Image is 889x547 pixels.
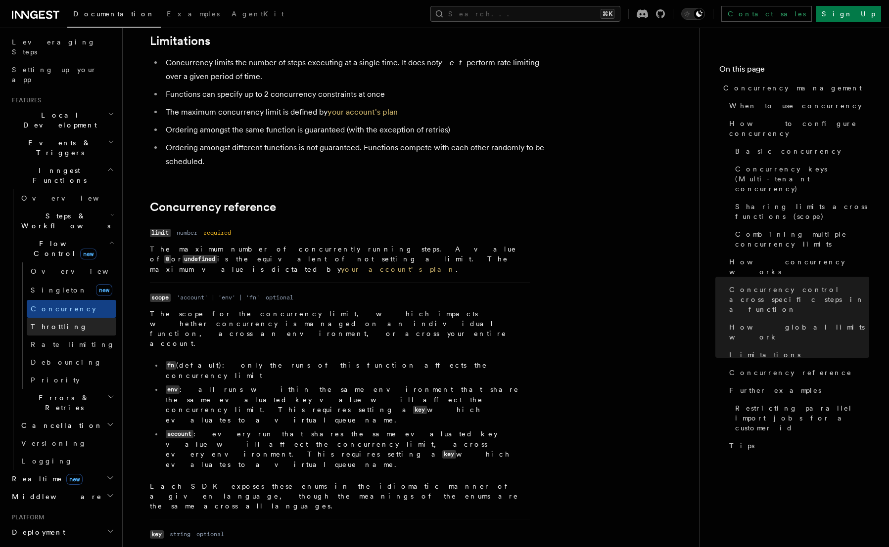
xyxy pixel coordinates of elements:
a: Examples [161,3,226,27]
span: Concurrency reference [729,368,852,378]
span: Features [8,96,41,104]
a: Basic concurrency [731,142,869,160]
span: Examples [167,10,220,18]
a: Concurrency reference [150,200,276,214]
code: limit [150,229,171,237]
a: How global limits work [725,318,869,346]
span: Concurrency control across specific steps in a function [729,285,869,314]
a: Rate limiting [27,336,116,353]
code: undefined [183,255,217,263]
span: Leveraging Steps [12,38,95,56]
a: Concurrency [27,300,116,318]
span: Overview [21,194,123,202]
span: Platform [8,513,45,521]
span: Combining multiple concurrency limits [735,229,869,249]
a: Restricting parallel import jobs for a customer id [731,399,869,437]
span: Rate limiting [31,340,115,348]
a: Priority [27,371,116,389]
a: Combining multiple concurrency limits [731,225,869,253]
button: Flow Controlnew [17,235,116,262]
span: Concurrency management [723,83,862,93]
code: key [413,406,427,414]
button: Search...⌘K [430,6,620,22]
p: The maximum number of concurrently running steps. A value of or is the equivalent of not setting ... [150,244,530,274]
button: Steps & Workflows [17,207,116,235]
div: Inngest Functions [8,189,116,470]
span: AgentKit [232,10,284,18]
span: How global limits work [729,322,869,342]
code: fn [166,361,176,370]
a: Overview [27,262,116,280]
code: account [166,430,193,438]
span: How concurrency works [729,257,869,277]
div: Flow Controlnew [17,262,116,389]
span: Basic concurrency [735,146,841,156]
code: key [150,530,164,539]
em: yet [438,58,467,67]
a: Sharing limits across functions (scope) [731,198,869,225]
a: Contact sales [721,6,812,22]
dd: optional [266,294,293,301]
span: Realtime [8,474,83,484]
kbd: ⌘K [601,9,614,19]
span: Priority [31,376,80,384]
dd: number [177,229,197,237]
p: Each SDK exposes these enums in the idiomatic manner of a given language, though the meanings of ... [150,481,530,511]
span: Versioning [21,439,87,447]
span: Inngest Functions [8,166,107,185]
span: Limitations [729,350,800,360]
li: : all runs within the same environment that share the same evaluated key value will affect the co... [163,384,530,425]
a: AgentKit [226,3,290,27]
a: Concurrency keys (Multi-tenant concurrency) [731,160,869,198]
li: (default): only the runs of this function affects the concurrency limit [163,360,530,380]
span: Debouncing [31,358,102,366]
button: Events & Triggers [8,134,116,162]
a: Limitations [150,34,210,48]
a: Concurrency reference [725,364,869,381]
span: new [66,474,83,485]
a: Singletonnew [27,280,116,300]
span: Concurrency keys (Multi-tenant concurrency) [735,164,869,194]
span: new [96,284,112,296]
a: Overview [17,189,116,207]
a: Tips [725,437,869,455]
a: How concurrency works [725,253,869,281]
li: : every run that shares the same evaluated key value will affect the concurrency limit, across ev... [163,429,530,469]
a: Throttling [27,318,116,336]
a: Debouncing [27,353,116,371]
span: Logging [21,457,73,465]
span: Flow Control [17,239,109,258]
a: your account's plan [328,107,398,117]
a: How to configure concurrency [725,115,869,142]
span: Setting up your app [12,66,97,84]
code: env [166,385,180,394]
button: Toggle dark mode [681,8,705,20]
button: Cancellation [17,417,116,434]
a: Concurrency control across specific steps in a function [725,281,869,318]
li: The maximum concurrency limit is defined by [163,105,546,119]
span: Documentation [73,10,155,18]
p: The scope for the concurrency limit, which impacts whether concurrency is managed on an individua... [150,309,530,348]
code: 0 [164,255,171,263]
span: Cancellation [17,421,103,430]
a: Documentation [67,3,161,28]
dd: string [170,530,190,538]
span: Throttling [31,323,88,331]
a: Limitations [725,346,869,364]
a: Logging [17,452,116,470]
code: scope [150,294,171,302]
span: Deployment [8,527,65,537]
h4: On this page [719,63,869,79]
a: Sign Up [816,6,881,22]
span: Tips [729,441,754,451]
span: Local Development [8,110,108,130]
a: Further examples [725,381,869,399]
code: key [442,450,456,459]
button: Deployment [8,523,116,541]
button: Errors & Retries [17,389,116,417]
span: Singleton [31,286,87,294]
button: Inngest Functions [8,162,116,189]
dd: optional [196,530,224,538]
span: Sharing limits across functions (scope) [735,202,869,221]
li: Ordering amongst the same function is guaranteed (with the exception of retries) [163,123,546,137]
